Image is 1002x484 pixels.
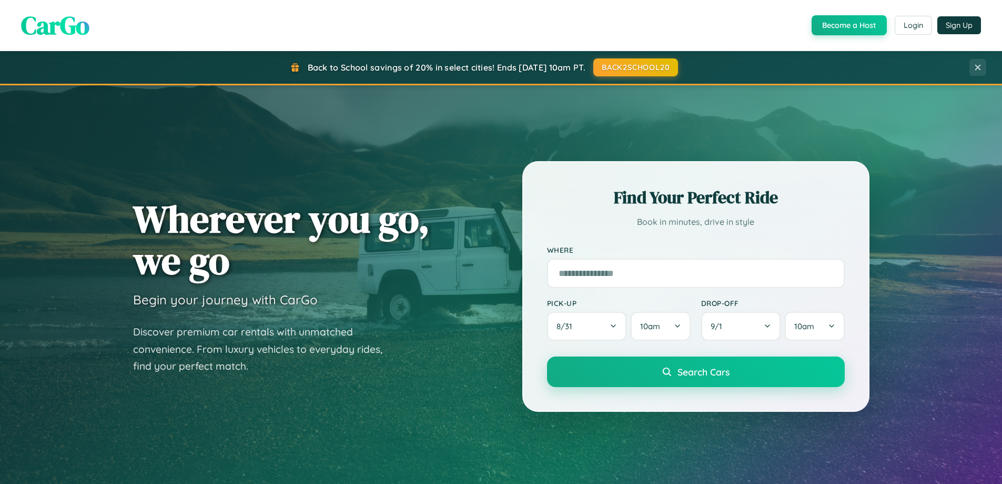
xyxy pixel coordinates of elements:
button: Sign Up [937,16,981,34]
button: 10am [631,312,690,341]
button: 9/1 [701,312,781,341]
span: 10am [640,321,660,331]
span: Back to School savings of 20% in select cities! Ends [DATE] 10am PT. [308,62,585,73]
p: Book in minutes, drive in style [547,214,845,230]
button: 10am [785,312,844,341]
label: Where [547,245,845,254]
label: Pick-up [547,299,691,308]
span: Search Cars [677,366,730,378]
h3: Begin your journey with CarGo [133,292,318,308]
p: Discover premium car rentals with unmatched convenience. From luxury vehicles to everyday rides, ... [133,323,396,375]
h2: Find Your Perfect Ride [547,186,845,209]
span: 9 / 1 [711,321,727,331]
button: Search Cars [547,357,845,387]
h1: Wherever you go, we go [133,198,430,281]
button: 8/31 [547,312,627,341]
button: BACK2SCHOOL20 [593,58,678,76]
label: Drop-off [701,299,845,308]
span: CarGo [21,8,89,43]
span: 10am [794,321,814,331]
button: Become a Host [812,15,887,35]
span: 8 / 31 [556,321,578,331]
button: Login [895,16,932,35]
